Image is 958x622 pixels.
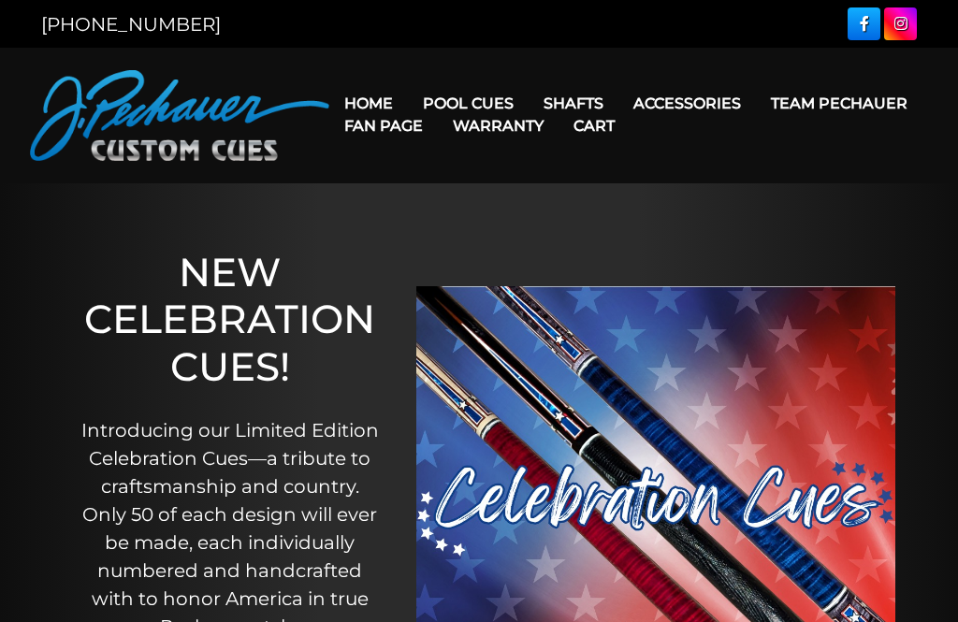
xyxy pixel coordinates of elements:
[618,80,756,127] a: Accessories
[329,80,408,127] a: Home
[559,102,630,150] a: Cart
[438,102,559,150] a: Warranty
[329,102,438,150] a: Fan Page
[408,80,529,127] a: Pool Cues
[529,80,618,127] a: Shafts
[41,13,221,36] a: [PHONE_NUMBER]
[756,80,922,127] a: Team Pechauer
[81,249,379,390] h1: NEW CELEBRATION CUES!
[30,70,329,161] img: Pechauer Custom Cues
